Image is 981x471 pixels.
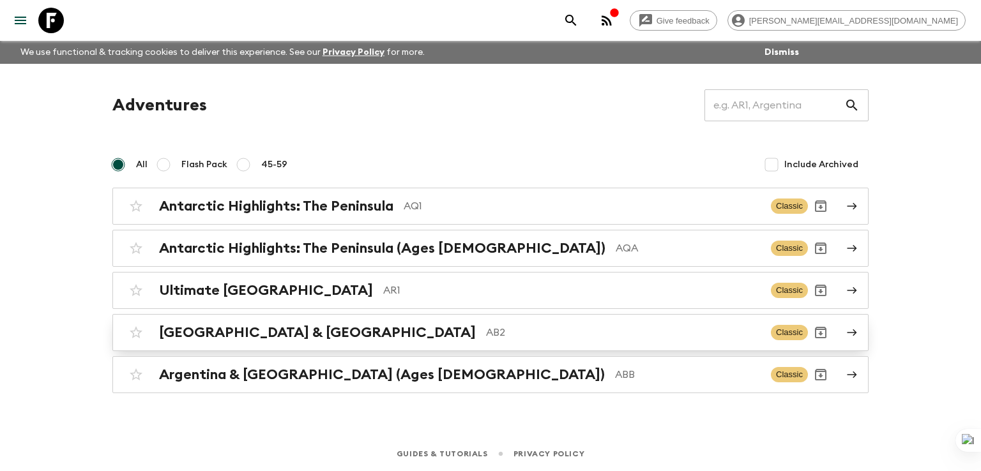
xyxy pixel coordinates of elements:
[159,282,373,299] h2: Ultimate [GEOGRAPHIC_DATA]
[8,8,33,33] button: menu
[558,8,584,33] button: search adventures
[136,158,148,171] span: All
[323,48,384,57] a: Privacy Policy
[513,447,584,461] a: Privacy Policy
[112,188,869,225] a: Antarctic Highlights: The PeninsulaAQ1ClassicArchive
[112,93,207,118] h1: Adventures
[808,235,833,261] button: Archive
[15,41,430,64] p: We use functional & tracking cookies to deliver this experience. See our for more.
[808,320,833,345] button: Archive
[771,241,808,256] span: Classic
[486,325,761,340] p: AB2
[159,366,605,383] h2: Argentina & [GEOGRAPHIC_DATA] (Ages [DEMOGRAPHIC_DATA])
[727,10,966,31] div: [PERSON_NAME][EMAIL_ADDRESS][DOMAIN_NAME]
[771,367,808,382] span: Classic
[615,367,761,382] p: ABB
[112,356,869,393] a: Argentina & [GEOGRAPHIC_DATA] (Ages [DEMOGRAPHIC_DATA])ABBClassicArchive
[630,10,717,31] a: Give feedback
[771,198,808,214] span: Classic
[616,241,761,256] p: AQA
[112,314,869,351] a: [GEOGRAPHIC_DATA] & [GEOGRAPHIC_DATA]AB2ClassicArchive
[742,16,965,26] span: [PERSON_NAME][EMAIL_ADDRESS][DOMAIN_NAME]
[761,43,802,61] button: Dismiss
[159,240,605,257] h2: Antarctic Highlights: The Peninsula (Ages [DEMOGRAPHIC_DATA])
[808,362,833,387] button: Archive
[771,283,808,298] span: Classic
[181,158,227,171] span: Flash Pack
[159,324,476,341] h2: [GEOGRAPHIC_DATA] & [GEOGRAPHIC_DATA]
[808,193,833,219] button: Archive
[261,158,287,171] span: 45-59
[771,325,808,340] span: Classic
[383,283,761,298] p: AR1
[159,198,393,214] h2: Antarctic Highlights: The Peninsula
[404,198,761,214] p: AQ1
[650,16,717,26] span: Give feedback
[397,447,488,461] a: Guides & Tutorials
[808,278,833,303] button: Archive
[112,272,869,309] a: Ultimate [GEOGRAPHIC_DATA]AR1ClassicArchive
[112,230,869,267] a: Antarctic Highlights: The Peninsula (Ages [DEMOGRAPHIC_DATA])AQAClassicArchive
[784,158,858,171] span: Include Archived
[704,87,844,123] input: e.g. AR1, Argentina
